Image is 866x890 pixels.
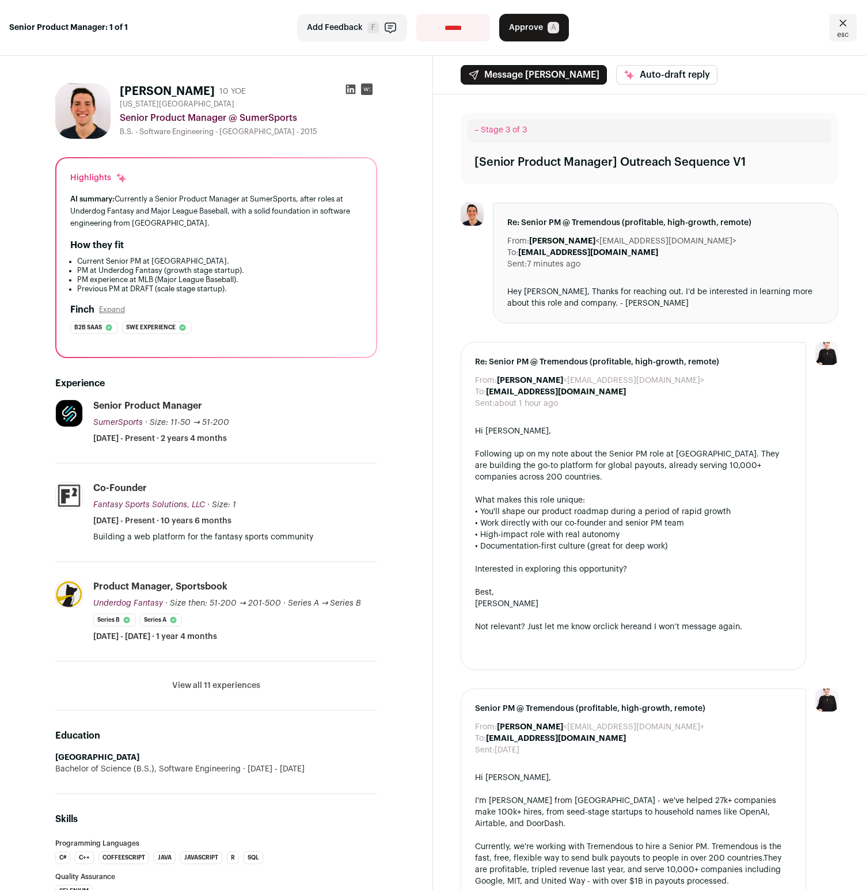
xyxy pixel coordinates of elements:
[55,376,377,390] h2: Experience
[475,841,792,887] div: Currently, we're working with Tremendous to hire a Senior PM. Tremendous is the fast, free, flexi...
[172,680,260,691] button: View all 11 experiences
[98,851,149,864] li: CoffeeScript
[475,448,792,483] div: Following up on my note about the Senior PM role at [GEOGRAPHIC_DATA]. They are building the go-t...
[367,22,379,33] span: F
[93,482,147,495] div: Co-Founder
[497,375,704,386] dd: <[EMAIL_ADDRESS][DOMAIN_NAME]>
[227,851,239,864] li: R
[497,721,704,733] dd: <[EMAIL_ADDRESS][DOMAIN_NAME]>
[154,851,176,864] li: Java
[77,275,362,284] li: PM experience at MLB (Major League Baseball).
[93,419,143,427] span: SumerSports
[55,840,377,847] h3: Programming Languages
[180,851,222,864] li: JavaScript
[475,529,792,541] div: • High-impact role with real autonomy
[93,515,231,527] span: [DATE] - Present · 10 years 6 months
[475,398,495,409] dt: Sent:
[93,433,227,444] span: [DATE] - Present · 2 years 4 months
[507,235,529,247] dt: From:
[56,400,82,428] img: f6f927d1bd008539f21927598006b1b1ac3e6ed6470e025ec989366180c5106d.jpg
[475,703,792,714] span: Senior PM @ Tremendous (profitable, high-growth, remote)
[219,86,246,97] div: 10 YOE
[56,482,82,509] img: 0e067e4fff047148a601edb175a7494fccdc4e64f01f703545c44b7c74ded3f7.jpg
[507,247,518,258] dt: To:
[207,501,236,509] span: · Size: 1
[93,614,135,626] li: Series B
[93,531,377,543] p: Building a web platform for the fantasy sports community
[497,376,563,385] b: [PERSON_NAME]
[475,621,792,633] div: Not relevant? Just let me know or and I won’t message again.
[70,193,362,229] div: Currently a Senior Product Manager at SumerSports, after roles at Underdog Fantasy and Major Leag...
[507,258,527,270] dt: Sent:
[475,541,792,552] div: • Documentation-first culture (great for deep work)
[93,501,205,509] span: Fantasy Sports Solutions, LLC
[475,795,792,830] div: I'm [PERSON_NAME] from [GEOGRAPHIC_DATA] - we've helped 27k+ companies make 100k+ hires, from see...
[140,614,182,626] li: Series A
[55,763,377,775] div: Bachelor of Science (B.S.), Software Engineering
[507,286,824,309] div: Hey [PERSON_NAME], Thanks for reaching out. I’d be interested in learning more about this role an...
[55,83,111,139] img: 84d19578bee5c828c543681a4b818d918b1bf7ea9093bedf95378a63cb3aaa28
[475,518,792,529] div: • Work directly with our co-founder and senior PM team
[475,506,792,518] div: • You'll shape our product roadmap during a period of rapid growth
[241,763,305,775] span: [DATE] - [DATE]
[56,581,82,607] img: 698c9485daab3bb1a96f9172790683296c43c24a9953374b9c16f696bb567846.png
[93,599,163,607] span: Underdog Fantasy
[70,195,115,203] span: AI summary:
[497,723,563,731] b: [PERSON_NAME]
[529,235,736,247] dd: <[EMAIL_ADDRESS][DOMAIN_NAME]>
[601,623,637,631] a: click here
[461,65,607,85] button: Message [PERSON_NAME]
[77,284,362,294] li: Previous PM at DRAFT (scale stage startup).
[307,22,363,33] span: Add Feedback
[74,322,102,333] span: B2b saas
[55,851,70,864] li: C#
[475,721,497,733] dt: From:
[475,744,495,756] dt: Sent:
[481,126,527,134] span: Stage 3 of 3
[120,127,377,136] div: B.S. - Software Engineering - [GEOGRAPHIC_DATA] - 2015
[55,873,377,880] h3: Quality Assurance
[518,249,658,257] b: [EMAIL_ADDRESS][DOMAIN_NAME]
[829,14,857,41] a: Close
[77,266,362,275] li: PM at Underdog Fantasy (growth stage startup).
[475,356,792,368] span: Re: Senior PM @ Tremendous (profitable, high-growth, remote)
[165,599,281,607] span: · Size then: 51-200 → 201-500
[55,812,377,826] h2: Skills
[475,598,792,610] div: [PERSON_NAME]
[475,386,486,398] dt: To:
[244,851,263,864] li: SQL
[495,398,558,409] dd: about 1 hour ago
[70,238,124,252] h2: How they fit
[474,126,478,134] span: –
[297,14,407,41] button: Add Feedback F
[75,851,94,864] li: C++
[55,729,377,743] h2: Education
[283,598,286,609] span: ·
[93,400,202,412] div: Senior Product Manager
[475,564,792,575] div: Interested in exploring this opportunity?
[495,744,519,756] dd: [DATE]
[126,322,176,333] span: Swe experience
[475,587,792,598] div: Best,
[55,754,139,762] strong: [GEOGRAPHIC_DATA]
[475,733,486,744] dt: To:
[145,419,229,427] span: · Size: 11-50 → 51-200
[120,111,377,125] div: Senior Product Manager @ SumerSports
[815,342,838,365] img: 9240684-medium_jpg
[475,375,497,386] dt: From:
[475,772,792,783] div: Hi [PERSON_NAME],
[461,203,484,226] img: 84d19578bee5c828c543681a4b818d918b1bf7ea9093bedf95378a63cb3aaa28
[77,257,362,266] li: Current Senior PM at [GEOGRAPHIC_DATA].
[815,689,838,712] img: 9240684-medium_jpg
[529,237,595,245] b: [PERSON_NAME]
[475,854,781,885] span: They are profitable, tripled revenue last year, and serve 10,000+ companies including Google, MIT...
[509,22,543,33] span: Approve
[475,425,792,437] div: Hi [PERSON_NAME],
[837,30,849,39] span: esc
[548,22,559,33] span: A
[70,303,94,317] h2: Finch
[99,305,125,314] button: Expand
[527,258,580,270] dd: 7 minutes ago
[475,495,792,506] div: What makes this role unique:
[486,735,626,743] b: [EMAIL_ADDRESS][DOMAIN_NAME]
